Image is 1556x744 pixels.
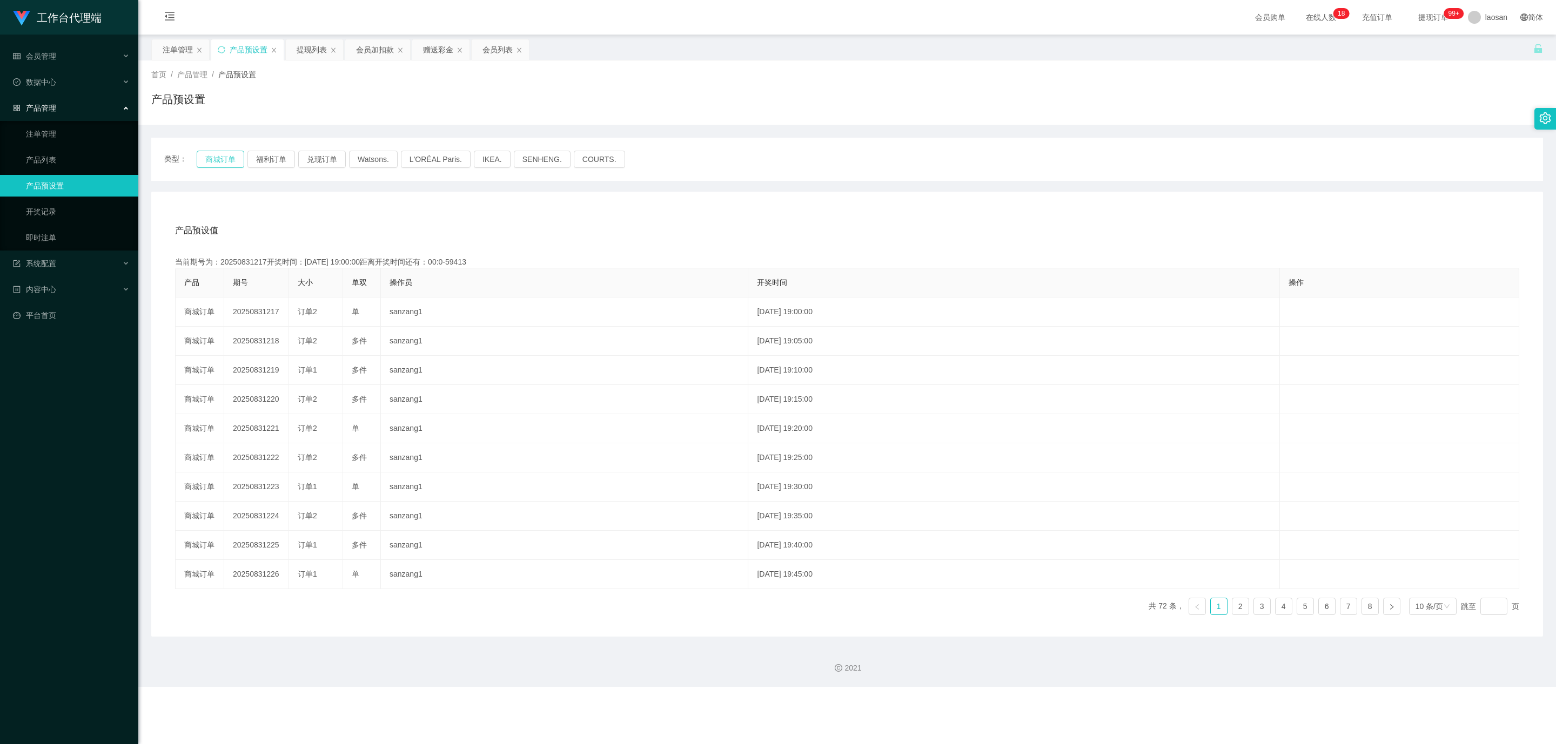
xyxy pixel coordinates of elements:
[748,531,1280,560] td: [DATE] 19:40:00
[1520,13,1528,21] i: 图标: global
[352,482,359,491] span: 单
[151,1,188,35] i: 图标: menu-fold
[224,385,289,414] td: 20250831220
[1340,598,1357,615] li: 7
[224,560,289,589] td: 20250831226
[748,385,1280,414] td: [DATE] 19:15:00
[330,47,337,53] i: 图标: close
[247,151,295,168] button: 福利订单
[13,11,30,26] img: logo.9652507e.png
[352,395,367,403] span: 多件
[1361,598,1379,615] li: 8
[37,1,102,35] h1: 工作台代理端
[13,285,56,294] span: 内容中心
[748,502,1280,531] td: [DATE] 19:35:00
[298,366,317,374] span: 订单1
[175,256,1519,268] div: 当前期号为：20250831217开奖时间：[DATE] 19:00:00距离开奖时间还有：00:0-59413
[224,472,289,502] td: 20250831223
[1232,598,1249,614] a: 2
[164,151,197,168] span: 类型：
[13,305,130,326] a: 图标: dashboard平台首页
[1444,603,1450,611] i: 图标: down
[13,78,56,86] span: 数据中心
[381,560,748,589] td: sanzang1
[516,47,522,53] i: 图标: close
[1300,13,1342,21] span: 在线人数
[457,47,463,53] i: 图标: close
[1389,604,1395,610] i: 图标: right
[748,327,1280,356] td: [DATE] 19:05:00
[298,570,317,578] span: 订单1
[13,78,21,86] i: 图标: check-circle-o
[1338,8,1342,19] p: 1
[835,664,842,672] i: 图标: copyright
[748,560,1280,589] td: [DATE] 19:45:00
[197,151,244,168] button: 商城订单
[224,414,289,443] td: 20250831221
[297,39,327,60] div: 提现列表
[175,224,218,237] span: 产品预设值
[1318,598,1336,615] li: 6
[1444,8,1464,19] sup: 1043
[514,151,571,168] button: SENHENG.
[233,278,248,287] span: 期号
[748,414,1280,443] td: [DATE] 19:20:00
[13,259,56,268] span: 系统配置
[352,307,359,316] span: 单
[1539,112,1551,124] i: 图标: setting
[1232,598,1249,615] li: 2
[381,472,748,502] td: sanzang1
[151,70,166,79] span: 首页
[230,39,267,60] div: 产品预设置
[298,424,317,432] span: 订单2
[1253,598,1271,615] li: 3
[381,385,748,414] td: sanzang1
[298,278,313,287] span: 大小
[381,531,748,560] td: sanzang1
[13,104,56,112] span: 产品管理
[176,385,224,414] td: 商城订单
[298,540,317,549] span: 订单1
[1533,44,1543,53] i: 图标: unlock
[423,39,453,60] div: 赠送彩金
[381,297,748,327] td: sanzang1
[748,443,1280,472] td: [DATE] 19:25:00
[218,46,225,53] i: 图标: sync
[176,414,224,443] td: 商城订单
[381,414,748,443] td: sanzang1
[352,540,367,549] span: 多件
[381,502,748,531] td: sanzang1
[176,502,224,531] td: 商城订单
[26,149,130,171] a: 产品列表
[176,356,224,385] td: 商城订单
[1413,13,1454,21] span: 提现订单
[176,560,224,589] td: 商城订单
[13,52,21,60] i: 图标: table
[1342,8,1345,19] p: 8
[1416,598,1443,614] div: 10 条/页
[26,175,130,197] a: 产品预设置
[748,472,1280,502] td: [DATE] 19:30:00
[352,424,359,432] span: 单
[212,70,214,79] span: /
[224,443,289,472] td: 20250831222
[482,39,513,60] div: 会员列表
[397,47,404,53] i: 图标: close
[352,336,367,345] span: 多件
[171,70,173,79] span: /
[1297,598,1313,614] a: 5
[381,443,748,472] td: sanzang1
[298,482,317,491] span: 订单1
[1461,598,1519,615] div: 跳至 页
[757,278,787,287] span: 开奖时间
[352,278,367,287] span: 单双
[224,356,289,385] td: 20250831219
[13,13,102,22] a: 工作台代理端
[176,297,224,327] td: 商城订单
[352,570,359,578] span: 单
[574,151,625,168] button: COURTS.
[298,395,317,403] span: 订单2
[349,151,398,168] button: Watsons.
[26,123,130,145] a: 注单管理
[26,201,130,222] a: 开奖记录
